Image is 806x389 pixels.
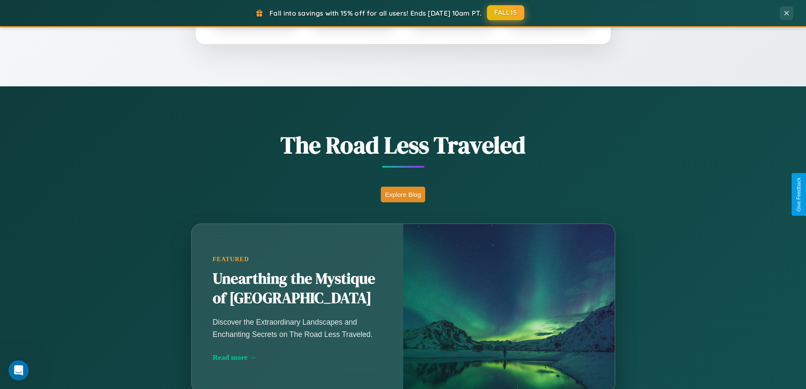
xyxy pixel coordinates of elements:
[381,187,425,202] button: Explore Blog
[8,360,29,381] iframe: Intercom live chat
[213,269,382,308] h2: Unearthing the Mystique of [GEOGRAPHIC_DATA]
[213,353,382,362] div: Read more →
[213,256,382,263] div: Featured
[796,177,802,212] div: Give Feedback
[487,5,524,20] button: FALL15
[213,316,382,340] p: Discover the Extraordinary Landscapes and Enchanting Secrets on The Road Less Traveled.
[270,9,481,17] span: Fall into savings with 15% off for all users! Ends [DATE] 10am PT.
[149,129,657,161] h1: The Road Less Traveled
